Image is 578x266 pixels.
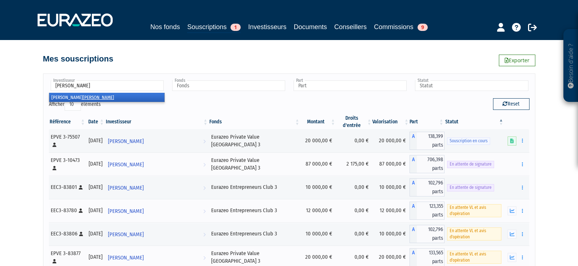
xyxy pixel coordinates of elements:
[65,98,81,111] select: Afficheréléments
[203,181,206,195] i: Voir l'investisseur
[51,183,84,191] div: EEC3-83801
[447,161,494,168] span: En attente de signature
[372,176,410,199] td: 10 000,00 €
[417,132,445,150] span: 138,399 parts
[447,184,494,191] span: En attente de signature
[410,115,445,129] th: Part: activer pour trier la colonne par ordre croissant
[53,143,57,147] i: [Français] Personne physique
[417,225,445,243] span: 102,796 parts
[51,207,84,214] div: EEC3-83780
[108,251,144,265] span: [PERSON_NAME]
[417,202,445,220] span: 123,355 parts
[211,183,298,191] div: Eurazeo Entrepreneurs Club 3
[410,155,445,173] div: A - Eurazeo Private Value Europe 3
[410,202,417,220] span: A
[211,207,298,214] div: Eurazeo Entrepreneurs Club 3
[300,129,336,152] td: 20 000,00 €
[108,135,144,148] span: [PERSON_NAME]
[410,155,417,173] span: A
[89,137,102,144] div: [DATE]
[51,133,84,149] div: EPVE 3-75507
[79,209,83,213] i: [Français] Personne physique
[447,138,490,144] span: Souscription en cours
[211,250,298,265] div: Eurazeo Private Value [GEOGRAPHIC_DATA] 3
[51,156,84,172] div: EPVE 3-10473
[410,225,445,243] div: A - Eurazeo Entrepreneurs Club 3
[499,55,535,66] a: Exporter
[89,230,102,238] div: [DATE]
[203,135,206,148] i: Voir l'investisseur
[150,22,180,32] a: Nos fonds
[43,55,113,63] h4: Mes souscriptions
[51,230,84,238] div: EEC3-83806
[230,24,241,31] span: 1
[410,202,445,220] div: A - Eurazeo Entrepreneurs Club 3
[336,222,372,246] td: 0,00 €
[187,22,241,33] a: Souscriptions1
[51,250,84,265] div: EPVE 3-83877
[248,22,286,32] a: Investisseurs
[108,228,144,241] span: [PERSON_NAME]
[79,232,83,236] i: [Français] Personne physique
[300,176,336,199] td: 10 000,00 €
[410,132,445,150] div: A - Eurazeo Private Value Europe 3
[447,204,502,217] span: En attente VL et avis d'opération
[447,227,502,241] span: En attente VL et avis d'opération
[372,129,410,152] td: 20 000,00 €
[105,250,209,265] a: [PERSON_NAME]
[53,259,57,263] i: [Français] Personne physique
[211,230,298,238] div: Eurazeo Entrepreneurs Club 3
[203,228,206,241] i: Voir l'investisseur
[336,199,372,222] td: 0,00 €
[336,176,372,199] td: 0,00 €
[493,98,529,110] button: Reset
[83,95,114,100] em: [PERSON_NAME]
[418,24,428,31] span: 9
[211,156,298,172] div: Eurazeo Private Value [GEOGRAPHIC_DATA] 3
[445,115,504,129] th: Statut : activer pour trier la colonne par ordre d&eacute;croissant
[410,225,417,243] span: A
[300,199,336,222] td: 12 000,00 €
[105,115,209,129] th: Investisseur: activer pour trier la colonne par ordre croissant
[38,13,113,27] img: 1732889491-logotype_eurazeo_blanc_rvb.png
[203,205,206,218] i: Voir l'investisseur
[89,183,102,191] div: [DATE]
[89,253,102,261] div: [DATE]
[108,158,144,171] span: [PERSON_NAME]
[372,152,410,176] td: 87 000,00 €
[410,178,417,196] span: A
[105,157,209,171] a: [PERSON_NAME]
[211,133,298,149] div: Eurazeo Private Value [GEOGRAPHIC_DATA] 3
[108,205,144,218] span: [PERSON_NAME]
[374,22,428,32] a: Commissions9
[203,158,206,171] i: Voir l'investisseur
[334,22,367,32] a: Conseillers
[105,227,209,241] a: [PERSON_NAME]
[105,134,209,148] a: [PERSON_NAME]
[89,160,102,168] div: [DATE]
[49,93,164,102] li: [PERSON_NAME]
[86,115,105,129] th: Date: activer pour trier la colonne par ordre croissant
[49,115,86,129] th: Référence : activer pour trier la colonne par ordre croissant
[49,98,101,111] label: Afficher éléments
[372,222,410,246] td: 10 000,00 €
[79,185,83,190] i: [Français] Personne physique
[300,222,336,246] td: 10 000,00 €
[336,129,372,152] td: 0,00 €
[336,115,372,129] th: Droits d'entrée: activer pour trier la colonne par ordre croissant
[417,155,445,173] span: 706,398 parts
[203,251,206,265] i: Voir l'investisseur
[336,152,372,176] td: 2 175,00 €
[53,166,57,170] i: [Français] Personne physique
[300,152,336,176] td: 87 000,00 €
[209,115,300,129] th: Fonds: activer pour trier la colonne par ordre croissant
[294,22,327,32] a: Documents
[417,178,445,196] span: 102,796 parts
[300,115,336,129] th: Montant: activer pour trier la colonne par ordre croissant
[372,199,410,222] td: 12 000,00 €
[410,132,417,150] span: A
[89,207,102,214] div: [DATE]
[372,115,410,129] th: Valorisation: activer pour trier la colonne par ordre croissant
[567,33,575,99] p: Besoin d'aide ?
[105,180,209,195] a: [PERSON_NAME]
